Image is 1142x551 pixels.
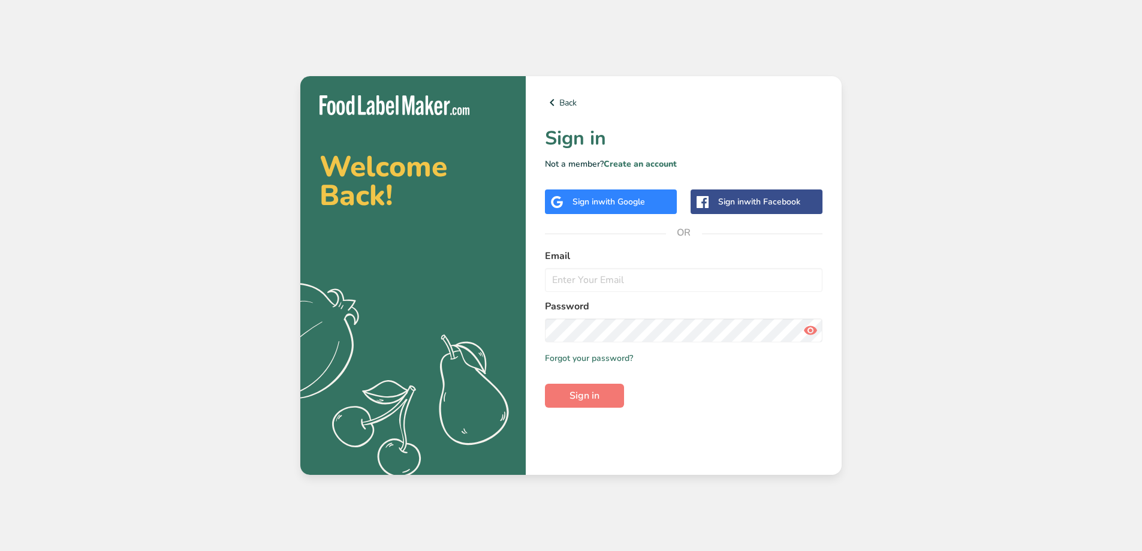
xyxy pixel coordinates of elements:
span: OR [666,215,702,251]
button: Sign in [545,384,624,408]
label: Email [545,249,822,263]
span: with Google [598,196,645,207]
a: Create an account [604,158,677,170]
div: Sign in [718,195,800,208]
img: Food Label Maker [320,95,469,115]
span: with Facebook [744,196,800,207]
p: Not a member? [545,158,822,170]
a: Back [545,95,822,110]
label: Password [545,299,822,314]
a: Forgot your password? [545,352,633,365]
input: Enter Your Email [545,268,822,292]
h1: Sign in [545,124,822,153]
h2: Welcome Back! [320,152,507,210]
div: Sign in [572,195,645,208]
span: Sign in [570,389,599,403]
